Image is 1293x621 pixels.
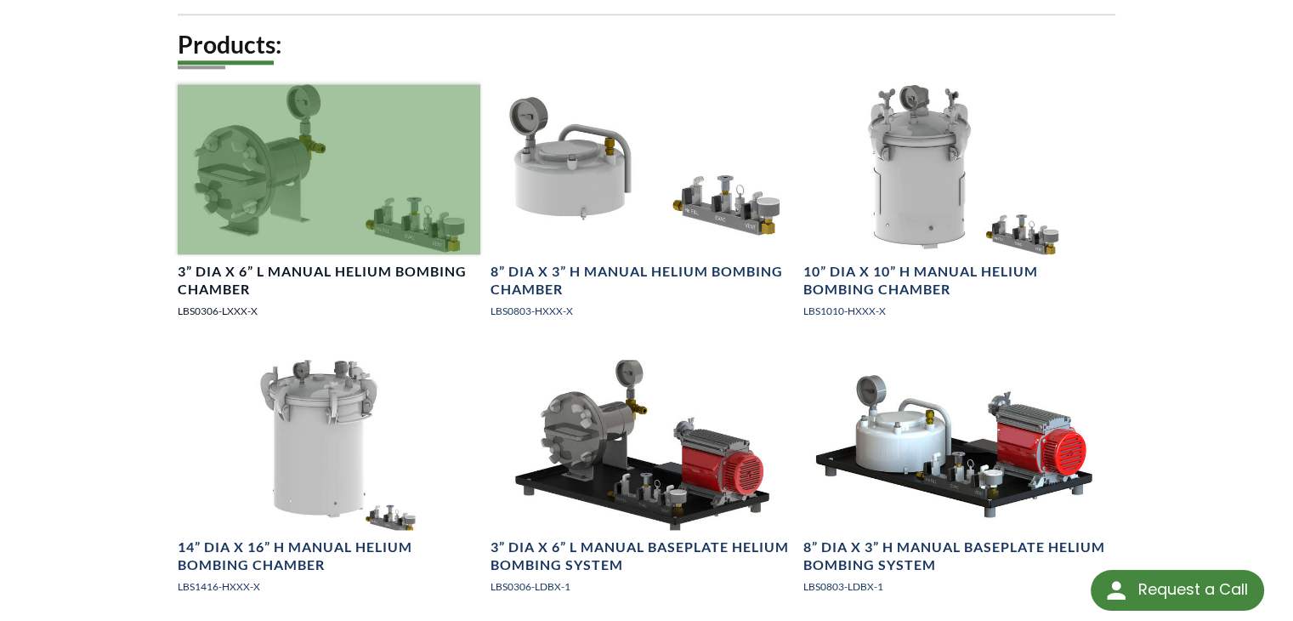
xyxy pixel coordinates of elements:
p: LBS1416-HXXX-X [178,578,480,595]
h4: 14” DIA x 16” H Manual Helium Bombing Chamber [178,538,480,574]
div: Request a Call [1137,570,1247,609]
h4: 3” DIA x 6” L Manual Baseplate Helium Bombing System [491,538,793,574]
h4: 10” DIA x 10” H Manual Helium Bombing Chamber [802,263,1105,299]
p: LBS1010-HXXX-X [802,303,1105,319]
h2: Products: [178,29,1116,60]
h4: 8” DIA x 3” H Manual Helium Bombing Chamber [491,263,793,299]
h4: 3” DIA x 6” L Manual Helium Bombing Chamber [178,263,480,299]
img: round button [1103,577,1130,604]
a: 8" x 3" Bombing Chamber8” DIA x 3” H Manual Helium Bombing ChamberLBS0803-HXXX-X [491,84,793,333]
p: LBS0803-LDBX-1 [802,578,1105,595]
p: LBS0306-LXXX-X [178,303,480,319]
p: LBS0803-HXXX-X [491,303,793,319]
p: LBS0306-LDBX-1 [491,578,793,595]
div: Request a Call [1091,570,1264,611]
a: 8" x 3" bombing system on base plate8” DIA x 3” H Manual Baseplate Helium Bombing SystemLBS0803-L... [802,360,1105,608]
a: 3" x 6" Bombing Chamber with Evac Valve3” DIA x 6” L Manual Helium Bombing ChamberLBS0306-LXXX-X [178,84,480,333]
a: 10" x 10" Bombing Chamber10” DIA x 10” H Manual Helium Bombing ChamberLBS1010-HXXX-X [802,84,1105,333]
h4: 8” DIA x 3” H Manual Baseplate Helium Bombing System [802,538,1105,574]
a: 14" x 16" Bombing Chamber14” DIA x 16” H Manual Helium Bombing ChamberLBS1416-HXXX-X [178,360,480,608]
a: 3" x 6" Bombing system on baseplate3” DIA x 6” L Manual Baseplate Helium Bombing SystemLBS0306-LD... [491,360,793,608]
